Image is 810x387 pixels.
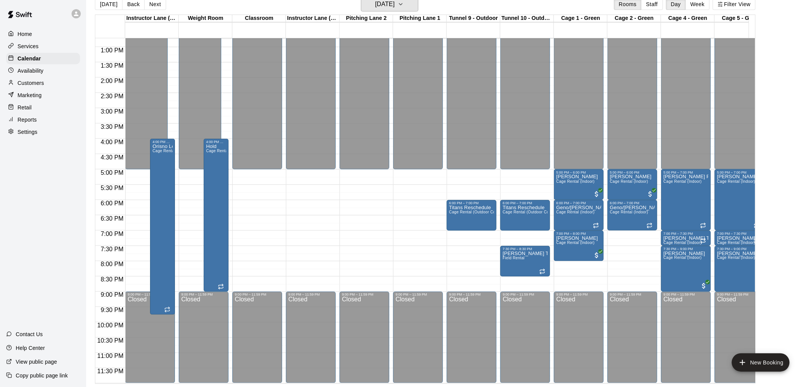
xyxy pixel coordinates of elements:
[342,297,387,386] div: Closed
[342,293,387,297] div: 9:00 PM – 11:59 PM
[18,67,44,75] p: Availability
[95,322,125,329] span: 10:00 PM
[181,297,226,386] div: Closed
[18,30,32,38] p: Home
[503,210,560,214] span: Cage Rental (Outdoor Covered)
[16,358,57,366] p: View public page
[754,282,761,290] span: All customers have paid
[556,241,594,245] span: Cage Rental (Indoor)
[95,353,125,359] span: 11:00 PM
[164,307,170,313] span: Recurring event
[554,231,604,261] div: 7:00 PM – 8:00 PM: Meghann Woodhall
[99,154,126,161] span: 4:30 PM
[500,292,550,383] div: 9:00 PM – 11:59 PM: Closed
[99,169,126,176] span: 5:00 PM
[288,293,333,297] div: 9:00 PM – 11:59 PM
[99,47,126,54] span: 1:00 PM
[661,15,715,22] div: Cage 4 - Green
[607,15,661,22] div: Cage 2 - Green
[607,169,657,200] div: 5:00 PM – 6:00 PM: Derek Alarcon
[717,171,762,174] div: 5:00 PM – 7:00 PM
[18,55,41,62] p: Calendar
[127,297,173,386] div: Closed
[593,252,601,259] span: All customers have paid
[235,293,280,297] div: 9:00 PM – 11:59 PM
[393,292,443,383] div: 9:00 PM – 11:59 PM: Closed
[607,292,657,383] div: 9:00 PM – 11:59 PM: Closed
[150,139,175,315] div: 4:00 PM – 9:45 PM: Orisno Lessons
[663,171,709,174] div: 5:00 PM – 7:00 PM
[503,256,524,260] span: Field Rental
[232,15,286,22] div: Classroom
[95,368,125,375] span: 11:30 PM
[6,89,80,101] a: Marketing
[99,215,126,222] span: 6:30 PM
[6,77,80,89] a: Customers
[125,15,179,22] div: Instructor Lane (Cage 3) - Green
[16,330,43,338] p: Contact Us
[127,293,173,297] div: 9:00 PM – 11:59 PM
[554,200,604,231] div: 6:00 PM – 7:00 PM: Geno/Petey
[610,171,655,174] div: 5:00 PM – 6:00 PM
[610,210,648,214] span: Cage Rental (Indoor)
[6,53,80,64] a: Calendar
[99,124,126,130] span: 3:30 PM
[556,171,601,174] div: 5:00 PM – 6:00 PM
[99,246,126,252] span: 7:30 PM
[235,297,280,386] div: Closed
[647,223,653,229] span: Recurring event
[16,372,68,379] p: Copy public page link
[556,179,594,184] span: Cage Rental (Indoor)
[125,292,175,383] div: 9:00 PM – 11:59 PM: Closed
[663,241,702,245] span: Cage Rental (Indoor)
[610,297,655,386] div: Closed
[593,223,599,229] span: Recurring event
[99,231,126,237] span: 7:00 PM
[503,201,548,205] div: 6:00 PM – 7:00 PM
[447,200,496,231] div: 6:00 PM – 7:00 PM: Titans Reschedule
[18,91,42,99] p: Marketing
[556,232,601,236] div: 7:00 PM – 8:00 PM
[556,210,594,214] span: Cage Rental (Indoor)
[179,292,229,383] div: 9:00 PM – 11:59 PM: Closed
[717,241,755,245] span: Cage Rental (Indoor)
[18,79,44,87] p: Customers
[610,201,655,205] div: 6:00 PM – 7:00 PM
[554,15,607,22] div: Cage 1 - Green
[663,232,709,236] div: 7:00 PM – 7:30 PM
[99,62,126,69] span: 1:30 PM
[503,297,548,386] div: Closed
[503,293,548,297] div: 9:00 PM – 11:59 PM
[449,297,494,386] div: Closed
[663,297,709,386] div: Closed
[99,78,126,84] span: 2:00 PM
[340,15,393,22] div: Pitching Lane 2
[99,276,126,283] span: 8:30 PM
[286,15,340,22] div: Instructor Lane (Cage 8) - Outdoor
[6,126,80,138] a: Settings
[152,149,191,153] span: Cage Rental (Indoor)
[6,41,80,52] a: Services
[500,246,550,276] div: 7:30 PM – 8:30 PM: Steve Williams Tentative
[715,231,764,246] div: 7:00 PM – 7:30 PM: Steve Williams Tentative Hold
[593,190,601,198] span: All customers have paid
[539,268,545,275] span: Recurring event
[449,201,494,205] div: 6:00 PM – 7:00 PM
[554,169,604,200] div: 5:00 PM – 6:00 PM: Derek Alarcon
[395,297,441,386] div: Closed
[18,42,39,50] p: Services
[661,246,711,292] div: 7:30 PM – 9:00 PM: Jessica Gosney
[6,28,80,40] div: Home
[717,179,755,184] span: Cage Rental (Indoor)
[661,169,711,231] div: 5:00 PM – 7:00 PM: Darik Power Surge
[6,65,80,76] a: Availability
[393,15,447,22] div: Pitching Lane 1
[447,292,496,383] div: 9:00 PM – 11:59 PM: Closed
[206,140,226,144] div: 4:00 PM – 9:00 PM
[206,149,244,153] span: Cage Rental (Indoor)
[181,293,226,297] div: 9:00 PM – 11:59 PM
